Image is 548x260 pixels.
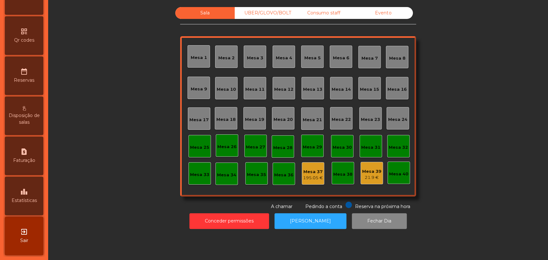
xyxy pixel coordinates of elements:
[274,86,293,93] div: Mesa 12
[245,116,264,123] div: Mesa 19
[175,7,235,19] div: Sala
[361,55,378,62] div: Mesa 7
[388,116,407,123] div: Mesa 24
[362,168,381,175] div: Mesa 39
[13,157,35,164] span: Faturação
[271,204,292,209] span: A chamar
[6,112,42,126] span: Disposição de salas
[303,169,323,175] div: Mesa 37
[332,86,351,93] div: Mesa 14
[273,145,292,151] div: Mesa 28
[387,86,407,93] div: Mesa 16
[355,204,410,209] span: Reserva na próxima hora
[218,55,235,61] div: Mesa 2
[217,172,236,178] div: Mesa 34
[303,117,322,123] div: Mesa 21
[20,28,28,35] i: qr_code
[389,55,405,62] div: Mesa 8
[190,172,209,178] div: Mesa 33
[20,68,28,75] i: date_range
[333,55,349,61] div: Mesa 6
[216,116,236,123] div: Mesa 18
[332,116,351,123] div: Mesa 22
[352,213,407,229] button: Fechar Dia
[247,55,263,61] div: Mesa 3
[362,174,381,181] div: 21.9 €
[191,86,207,92] div: Mesa 9
[274,116,293,123] div: Mesa 20
[20,148,28,155] i: request_page
[12,197,37,204] span: Estatísticas
[274,213,346,229] button: [PERSON_NAME]
[276,55,292,61] div: Mesa 4
[294,7,353,19] div: Consumo staff
[305,204,342,209] span: Pedindo a conta
[389,144,408,151] div: Mesa 32
[246,144,265,150] div: Mesa 27
[14,77,34,84] span: Reservas
[20,188,28,196] i: leaderboard
[217,86,236,93] div: Mesa 10
[217,144,237,150] div: Mesa 26
[304,55,321,61] div: Mesa 5
[303,86,322,93] div: Mesa 13
[361,116,380,123] div: Mesa 23
[191,55,207,61] div: Mesa 1
[303,144,322,150] div: Mesa 29
[333,171,352,178] div: Mesa 38
[20,228,28,236] i: exit_to_app
[360,86,379,93] div: Mesa 15
[333,144,352,151] div: Mesa 30
[190,144,209,151] div: Mesa 25
[361,144,380,151] div: Mesa 31
[274,172,293,178] div: Mesa 36
[303,175,323,181] div: 195.05 €
[235,7,294,19] div: UBER/GLOVO/BOLT
[389,171,408,177] div: Mesa 40
[189,213,269,229] button: Conceder permissões
[247,172,266,178] div: Mesa 35
[189,117,209,123] div: Mesa 17
[20,237,28,244] span: Sair
[245,86,265,93] div: Mesa 11
[353,7,413,19] div: Evento
[14,37,34,44] span: Qr codes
